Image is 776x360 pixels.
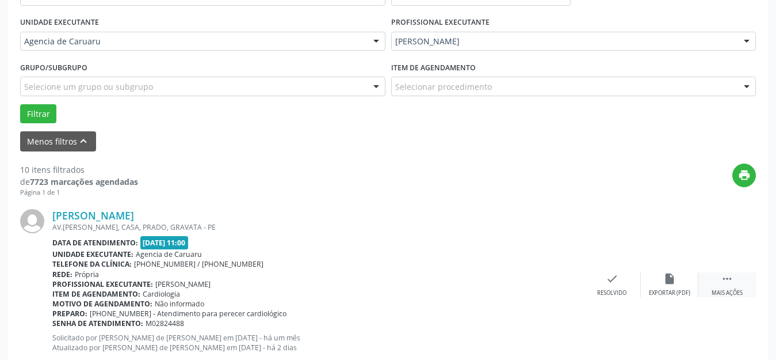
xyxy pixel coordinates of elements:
span: [DATE] 11:00 [140,236,189,249]
span: [PERSON_NAME] [155,279,211,289]
label: PROFISSIONAL EXECUTANTE [391,14,490,32]
b: Senha de atendimento: [52,319,143,328]
b: Profissional executante: [52,279,153,289]
span: Cardiologia [143,289,180,299]
div: Exportar (PDF) [649,289,690,297]
b: Data de atendimento: [52,238,138,248]
button: Filtrar [20,104,56,124]
span: Própria [75,270,99,279]
button: print [732,164,756,187]
b: Motivo de agendamento: [52,299,152,309]
span: Agencia de Caruaru [24,36,362,47]
i: print [738,169,751,181]
i: keyboard_arrow_up [77,135,90,147]
div: Mais ações [712,289,743,297]
a: [PERSON_NAME] [52,209,134,222]
span: [PHONE_NUMBER] / [PHONE_NUMBER] [134,259,263,269]
i:  [721,272,733,285]
span: [PERSON_NAME] [395,36,733,47]
img: img [20,209,44,233]
button: Menos filtroskeyboard_arrow_up [20,131,96,151]
div: Resolvido [597,289,626,297]
b: Item de agendamento: [52,289,140,299]
i: check [606,272,618,285]
div: AV.[PERSON_NAME], CASA, PRADO, GRAVATA - PE [52,222,583,232]
label: UNIDADE EXECUTANTE [20,14,99,32]
div: de [20,176,138,188]
b: Preparo: [52,309,87,319]
span: M02824488 [146,319,184,328]
p: Solicitado por [PERSON_NAME] de [PERSON_NAME] em [DATE] - há um mês Atualizado por [PERSON_NAME] ... [52,333,583,353]
b: Unidade executante: [52,249,133,259]
strong: 7723 marcações agendadas [30,176,138,187]
span: Selecionar procedimento [395,81,492,93]
span: [PHONE_NUMBER] - Atendimento para perecer cardiológico [90,309,286,319]
label: Item de agendamento [391,59,476,77]
b: Rede: [52,270,72,279]
i: insert_drive_file [663,272,676,285]
span: Não informado [155,299,204,309]
span: Selecione um grupo ou subgrupo [24,81,153,93]
label: Grupo/Subgrupo [20,59,87,77]
div: Página 1 de 1 [20,188,138,198]
span: Agencia de Caruaru [136,249,202,259]
b: Telefone da clínica: [52,259,132,269]
div: 10 itens filtrados [20,164,138,176]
